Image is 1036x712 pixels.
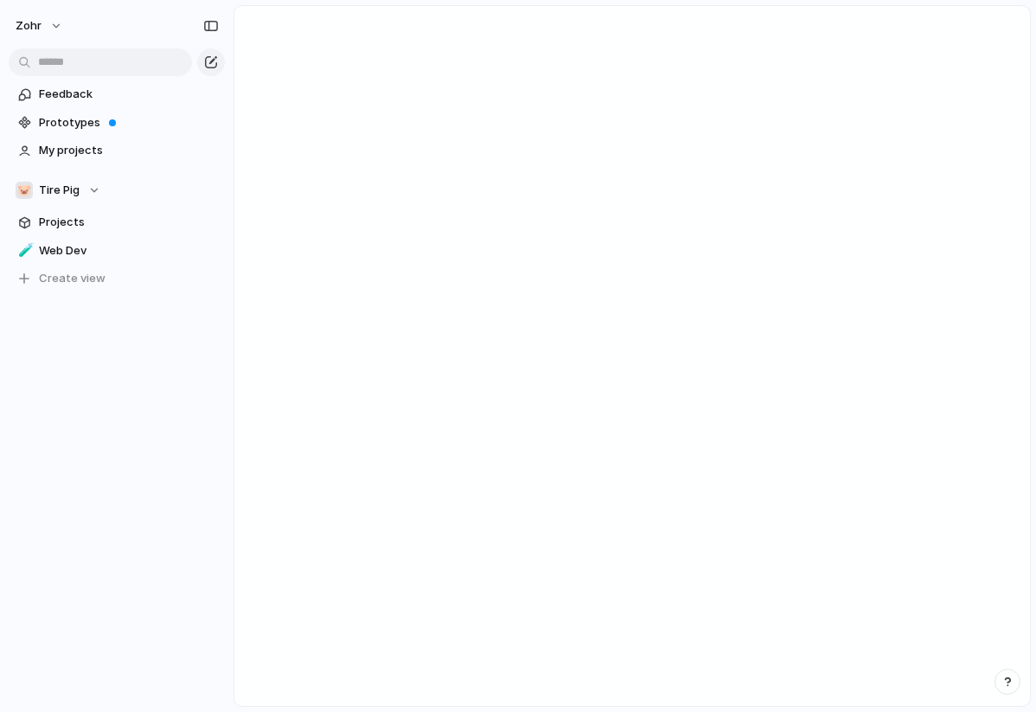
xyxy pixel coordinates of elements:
[39,114,219,131] span: Prototypes
[39,142,219,159] span: My projects
[16,242,33,260] button: 🧪
[9,209,225,235] a: Projects
[16,182,33,199] div: 🐷
[39,182,80,199] span: Tire Pig
[16,17,42,35] span: zohr
[39,242,219,260] span: Web Dev
[9,138,225,164] a: My projects
[8,12,72,40] button: zohr
[18,241,30,260] div: 🧪
[9,110,225,136] a: Prototypes
[39,270,106,287] span: Create view
[39,86,219,103] span: Feedback
[9,177,225,203] button: 🐷Tire Pig
[9,238,225,264] a: 🧪Web Dev
[9,266,225,292] button: Create view
[39,214,219,231] span: Projects
[9,81,225,107] a: Feedback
